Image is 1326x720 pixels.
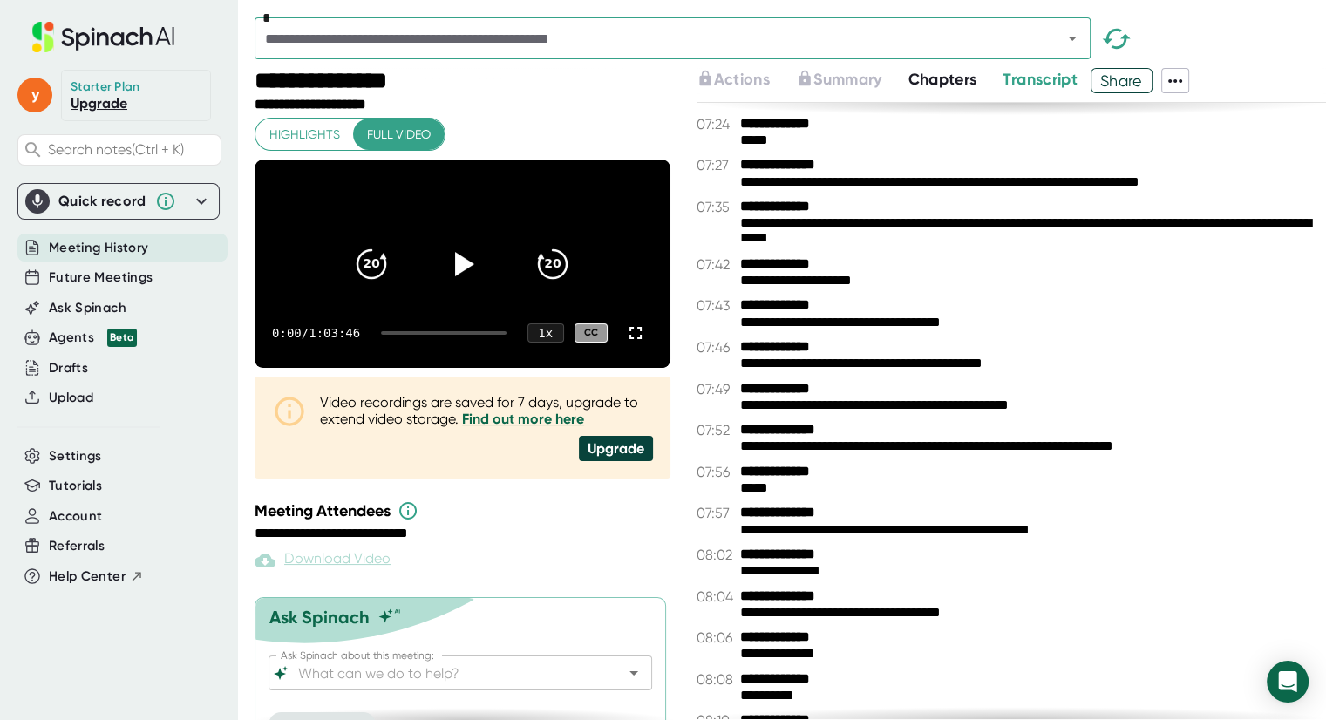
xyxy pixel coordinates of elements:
[697,339,736,356] span: 07:46
[269,124,340,146] span: Highlights
[697,297,736,314] span: 07:43
[367,124,431,146] span: Full video
[697,256,736,273] span: 07:42
[49,268,153,288] button: Future Meetings
[579,436,653,461] div: Upgrade
[697,505,736,521] span: 07:57
[255,550,391,571] div: Paid feature
[813,70,881,89] span: Summary
[107,329,137,347] div: Beta
[697,629,736,646] span: 08:06
[697,588,736,605] span: 08:04
[353,119,445,151] button: Full video
[25,184,212,219] div: Quick record
[714,70,770,89] span: Actions
[796,68,881,92] button: Summary
[697,381,736,397] span: 07:49
[1267,661,1309,703] div: Open Intercom Messenger
[1091,68,1153,93] button: Share
[255,119,354,151] button: Highlights
[697,157,736,173] span: 07:27
[49,446,102,466] button: Settings
[908,68,977,92] button: Chapters
[697,671,736,688] span: 08:08
[1060,26,1085,51] button: Open
[49,238,148,258] button: Meeting History
[908,70,977,89] span: Chapters
[272,326,360,340] div: 0:00 / 1:03:46
[697,116,736,132] span: 07:24
[58,193,146,210] div: Quick record
[49,567,144,587] button: Help Center
[1091,65,1152,96] span: Share
[49,358,88,378] button: Drafts
[49,476,102,496] button: Tutorials
[48,141,184,158] span: Search notes (Ctrl + K)
[697,68,770,92] button: Actions
[527,323,564,343] div: 1 x
[796,68,908,93] div: Upgrade to access
[697,464,736,480] span: 07:56
[49,388,93,408] button: Upload
[575,323,608,343] div: CC
[320,394,653,427] div: Video recordings are saved for 7 days, upgrade to extend video storage.
[49,506,102,526] button: Account
[295,661,595,685] input: What can we do to help?
[17,78,52,112] span: y
[49,567,126,587] span: Help Center
[71,79,140,95] div: Starter Plan
[49,328,137,348] button: Agents Beta
[49,328,137,348] div: Agents
[1003,68,1078,92] button: Transcript
[697,199,736,215] span: 07:35
[49,536,105,556] button: Referrals
[1003,70,1078,89] span: Transcript
[49,298,126,318] button: Ask Spinach
[462,411,584,427] a: Find out more here
[71,95,127,112] a: Upgrade
[697,547,736,563] span: 08:02
[269,607,370,628] div: Ask Spinach
[255,500,675,521] div: Meeting Attendees
[622,661,646,685] button: Open
[697,422,736,438] span: 07:52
